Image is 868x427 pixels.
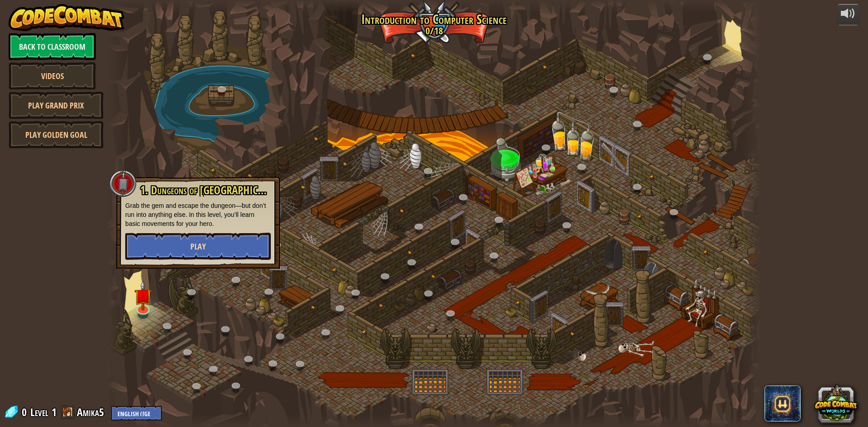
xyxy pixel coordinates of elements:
span: 0 [22,405,29,419]
a: Amika5 [77,405,107,419]
img: level-banner-unstarted.png [134,280,152,310]
a: Videos [9,62,96,89]
span: 1 [52,405,57,419]
a: Play Grand Prix [9,92,104,119]
span: Play [190,241,206,252]
img: CodeCombat - Learn how to code by playing a game [9,4,124,31]
button: Play [125,233,271,260]
span: Level [30,405,48,420]
p: Grab the gem and escape the dungeon—but don’t run into anything else. In this level, you’ll learn... [125,201,271,228]
button: Adjust volume [837,4,859,25]
span: 1. Dungeons of [GEOGRAPHIC_DATA] [140,183,287,198]
a: Back to Classroom [9,33,96,60]
a: Play Golden Goal [9,121,104,148]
